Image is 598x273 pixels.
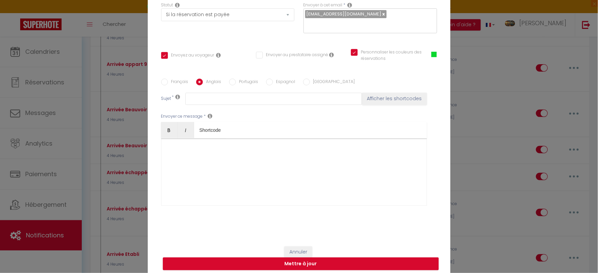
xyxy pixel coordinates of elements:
[163,258,439,270] button: Mettre à jour
[208,113,213,119] i: Message
[175,2,180,8] i: Booking status
[161,122,178,138] a: Bold
[161,113,203,120] label: Envoyer ce message
[329,52,334,57] i: Envoyer au prestataire si il est assigné
[307,11,382,17] span: [EMAIL_ADDRESS][DOMAIN_NAME]
[348,2,352,8] i: Recipient
[216,52,221,58] i: Envoyer au voyageur
[161,95,171,103] label: Sujet
[178,122,194,138] a: Italic
[284,246,312,258] button: Annuler
[203,79,221,86] label: Anglais
[176,94,180,100] i: Subject
[168,79,188,86] label: Français
[273,79,295,86] label: Espagnol
[310,79,355,86] label: [GEOGRAPHIC_DATA]
[5,3,26,23] button: Ouvrir le widget de chat LiveChat
[236,79,258,86] label: Portugais
[161,2,173,8] label: Statut
[362,93,427,105] button: Afficher les shortcodes
[194,122,226,138] a: Shortcode
[304,2,343,8] label: Envoyer à cet email
[168,52,214,60] label: Envoyez au voyageur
